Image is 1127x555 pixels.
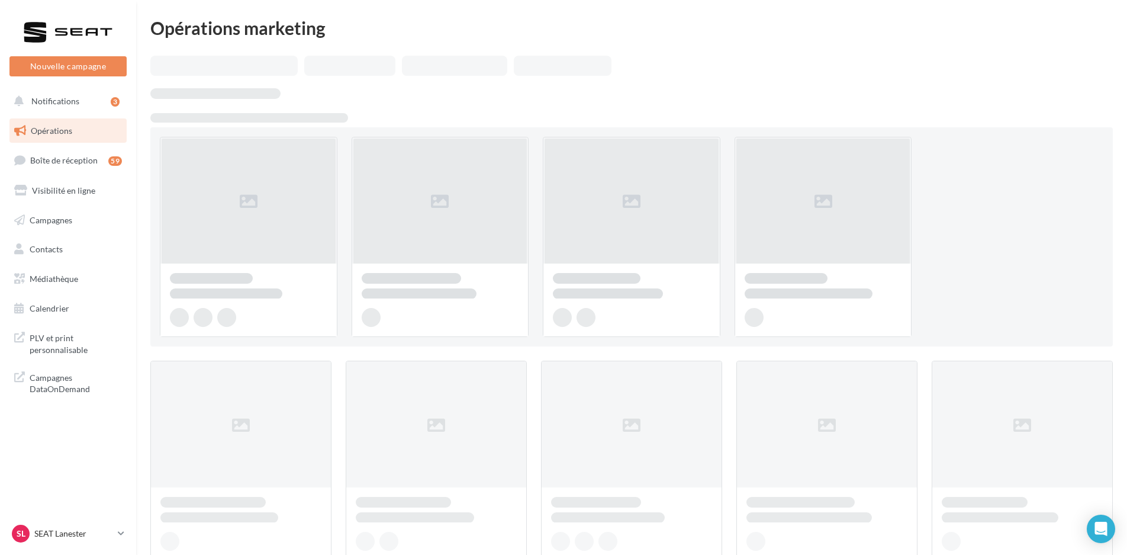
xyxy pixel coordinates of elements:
[32,185,95,195] span: Visibilité en ligne
[7,365,129,400] a: Campagnes DataOnDemand
[108,156,122,166] div: 59
[7,118,129,143] a: Opérations
[30,244,63,254] span: Contacts
[7,89,124,114] button: Notifications 3
[31,96,79,106] span: Notifications
[7,208,129,233] a: Campagnes
[7,237,129,262] a: Contacts
[7,296,129,321] a: Calendrier
[9,522,127,545] a: SL SEAT Lanester
[30,330,122,355] span: PLV et print personnalisable
[30,274,78,284] span: Médiathèque
[30,214,72,224] span: Campagnes
[34,528,113,540] p: SEAT Lanester
[30,303,69,313] span: Calendrier
[1087,515,1115,543] div: Open Intercom Messenger
[17,528,25,540] span: SL
[9,56,127,76] button: Nouvelle campagne
[7,147,129,173] a: Boîte de réception59
[150,19,1113,37] div: Opérations marketing
[7,267,129,291] a: Médiathèque
[7,178,129,203] a: Visibilité en ligne
[111,97,120,107] div: 3
[30,155,98,165] span: Boîte de réception
[7,325,129,360] a: PLV et print personnalisable
[31,126,72,136] span: Opérations
[30,370,122,395] span: Campagnes DataOnDemand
